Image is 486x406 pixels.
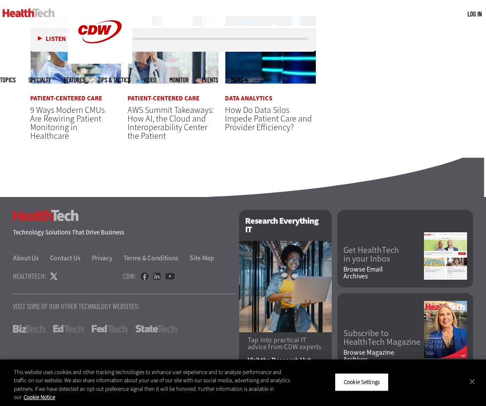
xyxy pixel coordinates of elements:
a: StateTech [135,325,177,333]
h3: HealthTech [13,210,79,221]
a: Privacy [92,253,122,262]
a: Terms & Conditions [124,253,189,262]
button: Close [463,372,482,391]
a: Patient-Centered Care [128,95,199,102]
a: Contact Us [50,253,90,262]
img: Summer 2025 cover [424,301,467,358]
h4: Technology Solutions That Drive Business [13,229,235,236]
a: Features [64,77,85,83]
button: Cookie Settings [335,373,389,391]
h4: HealthTech: [13,272,46,280]
div: User menu [467,9,482,19]
p: Tap into practical IT advice from CDW experts [248,337,323,350]
h2: Research Everything IT [239,210,332,241]
a: AWS Summit Takeaways: How AI, the Cloud and Interoperability Center the Patient [128,104,214,142]
span: Specialty [28,77,51,83]
div: This website uses cookies and other tracking technologies to enhance user experience and to analy... [14,368,292,402]
a: Data Analytics [225,95,272,102]
a: 9 Ways Modern CMUs Are Rewiring Patient Monitoring in Healthcare [30,104,105,142]
a: Subscribe toHealthTech Magazine [343,329,424,347]
a: Events [202,77,218,83]
span: More [231,77,249,83]
a: Get HealthTechin your Inbox [343,246,424,263]
p: Visit Some Of Our Other Technology Websites: [13,303,235,310]
a: Visit the Research Hub [248,357,323,364]
img: newsletter screenshot [424,232,467,280]
a: More information about your privacy [24,394,55,401]
a: How Do Data Silos Impede Patient Care and Provider Efficiency? [225,104,312,133]
h4: CDW: [123,272,136,280]
a: Patient-Centered Care [30,95,102,102]
a: About Us [13,253,49,262]
a: CDW [68,57,132,66]
a: Site Map [190,253,214,262]
img: Home [3,9,55,17]
a: Browse EmailArchives [343,266,424,280]
a: Video [143,77,156,83]
a: FedTech [92,325,128,333]
a: MonITor [169,77,189,83]
a: EdTech [53,325,84,333]
a: Tips & Tactics [98,77,131,83]
a: Log in [467,10,482,18]
a: Browse MagazineArchives [343,349,424,363]
a: BizTech [13,325,45,333]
